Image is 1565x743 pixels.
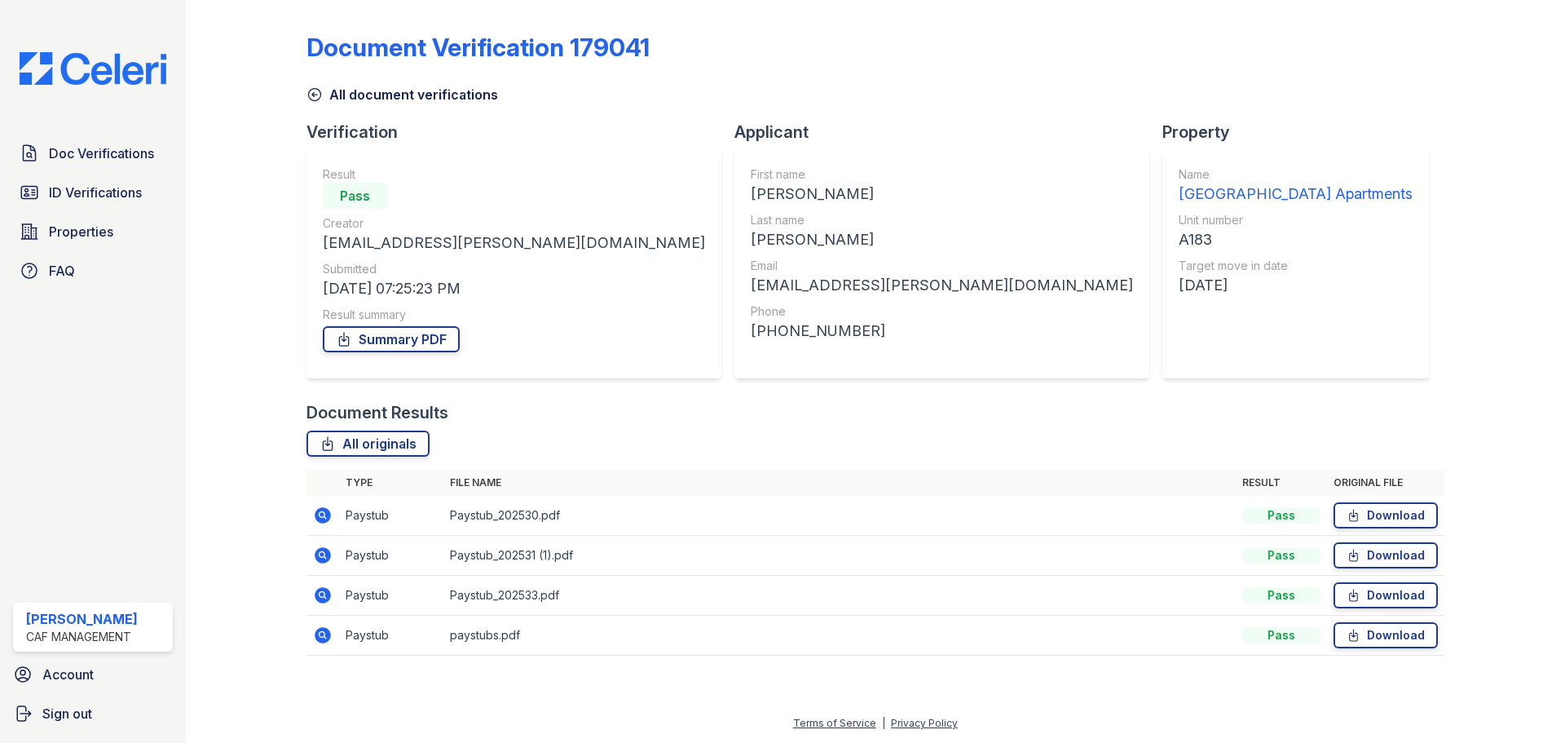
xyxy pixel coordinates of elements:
[323,307,705,323] div: Result summary
[339,496,443,536] td: Paystub
[339,616,443,656] td: Paystub
[1179,212,1413,228] div: Unit number
[323,166,705,183] div: Result
[891,717,958,729] a: Privacy Policy
[306,121,734,144] div: Verification
[306,431,430,457] a: All originals
[1242,627,1320,643] div: Pass
[42,665,94,684] span: Account
[751,274,1133,297] div: [EMAIL_ADDRESS][PERSON_NAME][DOMAIN_NAME]
[26,609,138,629] div: [PERSON_NAME]
[751,166,1133,183] div: First name
[793,717,876,729] a: Terms of Service
[323,261,705,277] div: Submitted
[7,697,179,730] a: Sign out
[1242,547,1320,564] div: Pass
[882,717,885,729] div: |
[1179,258,1413,274] div: Target move in date
[751,258,1133,274] div: Email
[339,470,443,496] th: Type
[42,704,92,723] span: Sign out
[1334,582,1438,608] a: Download
[323,232,705,254] div: [EMAIL_ADDRESS][PERSON_NAME][DOMAIN_NAME]
[323,215,705,232] div: Creator
[734,121,1162,144] div: Applicant
[306,85,498,104] a: All document verifications
[26,629,138,645] div: CAF Management
[751,320,1133,343] div: [PHONE_NUMBER]
[443,616,1236,656] td: paystubs.pdf
[1179,274,1413,297] div: [DATE]
[751,183,1133,206] div: [PERSON_NAME]
[1179,183,1413,206] div: [GEOGRAPHIC_DATA] Apartments
[751,228,1133,251] div: [PERSON_NAME]
[1162,121,1442,144] div: Property
[49,183,142,202] span: ID Verifications
[13,215,173,248] a: Properties
[13,176,173,209] a: ID Verifications
[49,261,75,281] span: FAQ
[1327,470,1444,496] th: Original file
[323,326,460,352] a: Summary PDF
[443,470,1236,496] th: File name
[1179,228,1413,251] div: A183
[339,536,443,576] td: Paystub
[1179,166,1413,183] div: Name
[443,496,1236,536] td: Paystub_202530.pdf
[1242,507,1320,524] div: Pass
[49,144,154,163] span: Doc Verifications
[7,52,179,85] img: CE_Logo_Blue-a8612792a0a2168367f1c8372b55b34899dd931a85d93a1a3d3e32e68fde9ad4.png
[751,303,1133,320] div: Phone
[13,137,173,170] a: Doc Verifications
[751,212,1133,228] div: Last name
[1334,622,1438,648] a: Download
[1179,166,1413,206] a: Name [GEOGRAPHIC_DATA] Apartments
[1236,470,1327,496] th: Result
[306,33,650,62] div: Document Verification 179041
[49,222,113,241] span: Properties
[13,254,173,287] a: FAQ
[1334,502,1438,529] a: Download
[339,576,443,616] td: Paystub
[323,277,705,300] div: [DATE] 07:25:23 PM
[7,658,179,691] a: Account
[1242,587,1320,604] div: Pass
[443,536,1236,576] td: Paystub_202531 (1).pdf
[443,576,1236,616] td: Paystub_202533.pdf
[323,183,388,209] div: Pass
[306,401,448,424] div: Document Results
[1334,542,1438,568] a: Download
